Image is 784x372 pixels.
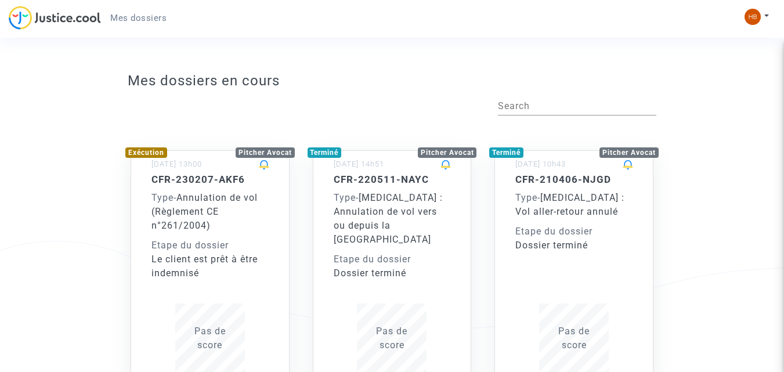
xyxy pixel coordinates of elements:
h5: CFR-230207-AKF6 [151,174,269,185]
span: Type [515,192,537,203]
div: Pitcher Avocat [236,147,295,158]
div: Exécution [125,147,167,158]
a: Mes dossiers [101,9,176,27]
img: jc-logo.svg [9,6,101,30]
small: [DATE] 10h43 [515,160,566,168]
small: [DATE] 14h51 [334,160,384,168]
img: 00ed9a99d28c14031c24cbf863064447 [745,9,761,25]
div: Dossier terminé [334,266,451,280]
div: Pitcher Avocat [418,147,477,158]
small: [DATE] 13h00 [151,160,202,168]
h5: CFR-210406-NJGD [515,174,633,185]
div: Dossier terminé [515,239,633,252]
div: Pitcher Avocat [599,147,659,158]
span: Type [334,192,356,203]
span: Pas de score [558,326,590,351]
span: Type [151,192,174,203]
div: Etape du dossier [151,239,269,252]
span: [MEDICAL_DATA] : Annulation de vol vers ou depuis la [GEOGRAPHIC_DATA] [334,192,443,245]
span: Mes dossiers [110,13,167,23]
span: [MEDICAL_DATA] : Vol aller-retour annulé [515,192,624,217]
span: Pas de score [194,326,226,351]
span: - [151,192,176,203]
h5: CFR-220511-NAYC [334,174,451,185]
div: Etape du dossier [334,252,451,266]
div: Le client est prêt à être indemnisé [151,252,269,280]
span: Annulation de vol (Règlement CE n°261/2004) [151,192,258,231]
span: Pas de score [376,326,407,351]
span: - [334,192,359,203]
div: Terminé [489,147,523,158]
span: - [515,192,540,203]
div: Etape du dossier [515,225,633,239]
div: Terminé [308,147,342,158]
h3: Mes dossiers en cours [128,73,656,89]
